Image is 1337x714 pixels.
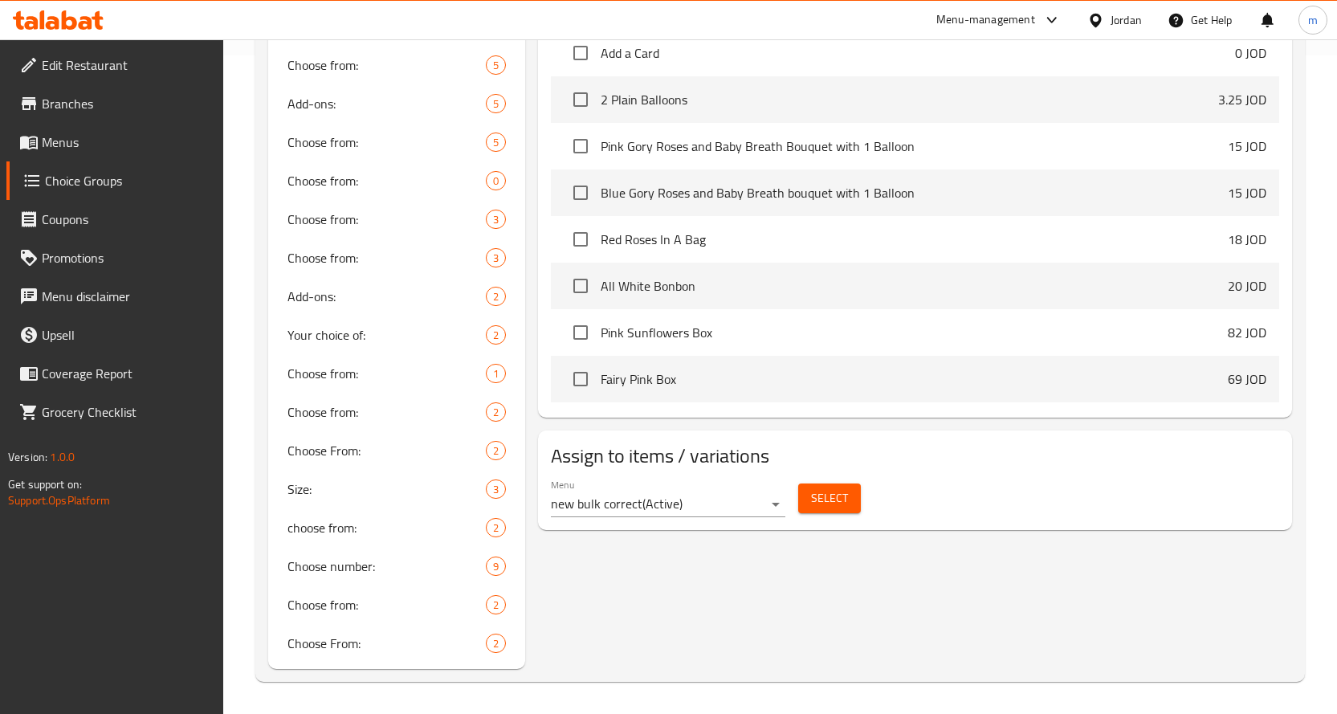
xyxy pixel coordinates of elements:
span: Promotions [42,248,210,267]
span: Version: [8,447,47,467]
span: Select choice [564,129,597,163]
a: Menus [6,123,223,161]
a: Edit Restaurant [6,46,223,84]
span: Coverage Report [42,364,210,383]
span: Fairy Pink Box [601,369,1228,389]
div: Add-ons:2 [268,277,526,316]
div: choose from:2 [268,508,526,547]
span: 2 [487,405,505,420]
span: Choose from: [287,210,487,229]
span: Get support on: [8,474,82,495]
div: Choices [486,248,506,267]
span: 2 [487,443,505,459]
span: Edit Restaurant [42,55,210,75]
span: Select choice [564,36,597,70]
span: 5 [487,96,505,112]
p: 69 JOD [1228,369,1266,389]
div: Choices [486,557,506,576]
span: 0 [487,173,505,189]
a: Branches [6,84,223,123]
div: Choose from:5 [268,46,526,84]
a: Upsell [6,316,223,354]
a: Support.OpsPlatform [8,490,110,511]
span: 3 [487,251,505,266]
span: Choose from: [287,171,487,190]
div: Choices [486,634,506,653]
span: 3 [487,212,505,227]
button: Select [798,483,861,513]
span: Choose from: [287,364,487,383]
span: choose from: [287,518,487,537]
div: Choices [486,402,506,422]
span: 3 [487,482,505,497]
div: Choose from:1 [268,354,526,393]
span: Your choice of: [287,325,487,345]
a: Choice Groups [6,161,223,200]
div: Your choice of:2 [268,316,526,354]
p: 15 JOD [1228,137,1266,156]
span: Add a Card [601,43,1235,63]
a: Grocery Checklist [6,393,223,431]
div: Choices [486,595,506,614]
span: Select choice [564,176,597,210]
div: Choices [486,287,506,306]
span: Choice Groups [45,171,210,190]
a: Coupons [6,200,223,239]
div: Menu-management [936,10,1035,30]
span: Branches [42,94,210,113]
span: Pink Gory Roses and Baby Breath Bouquet with 1 Balloon [601,137,1228,156]
span: Upsell [42,325,210,345]
p: 0 JOD [1235,43,1266,63]
div: Choices [486,210,506,229]
div: Choose from:3 [268,200,526,239]
span: Choose from: [287,133,487,152]
label: Menu [551,480,574,490]
div: Choose from:2 [268,393,526,431]
span: 9 [487,559,505,574]
p: 20 JOD [1228,276,1266,296]
span: Select choice [564,83,597,116]
span: Choose from: [287,55,487,75]
span: Red Roses In A Bag [601,230,1228,249]
span: Coupons [42,210,210,229]
div: Choices [486,441,506,460]
span: Menu disclaimer [42,287,210,306]
div: Choices [486,479,506,499]
div: new bulk correct(Active) [551,492,785,517]
span: Choose number: [287,557,487,576]
span: Select choice [564,316,597,349]
span: Choose From: [287,441,487,460]
span: Choose from: [287,248,487,267]
span: 2 [487,520,505,536]
p: 15 JOD [1228,183,1266,202]
span: Choose from: [287,402,487,422]
span: Select [811,488,848,508]
span: 2 [487,636,505,651]
p: 3.25 JOD [1218,90,1266,109]
span: 5 [487,135,505,150]
span: 5 [487,58,505,73]
span: Add-ons: [287,287,487,306]
div: Choose from:2 [268,585,526,624]
div: Add-ons:5 [268,84,526,123]
span: Menus [42,133,210,152]
div: Choices [486,94,506,113]
div: Choose from:5 [268,123,526,161]
div: Jordan [1111,11,1142,29]
h2: Assign to items / variations [551,443,1279,469]
div: Choose number:9 [268,547,526,585]
div: Size:3 [268,470,526,508]
div: Choices [486,171,506,190]
div: Choices [486,133,506,152]
span: Select choice [564,269,597,303]
span: Size: [287,479,487,499]
span: Choose from: [287,595,487,614]
a: Menu disclaimer [6,277,223,316]
a: Coverage Report [6,354,223,393]
span: 2 [487,289,505,304]
span: 1 [487,366,505,381]
div: Choose from:0 [268,161,526,200]
div: Choose From:2 [268,431,526,470]
div: Choose from:3 [268,239,526,277]
p: 18 JOD [1228,230,1266,249]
